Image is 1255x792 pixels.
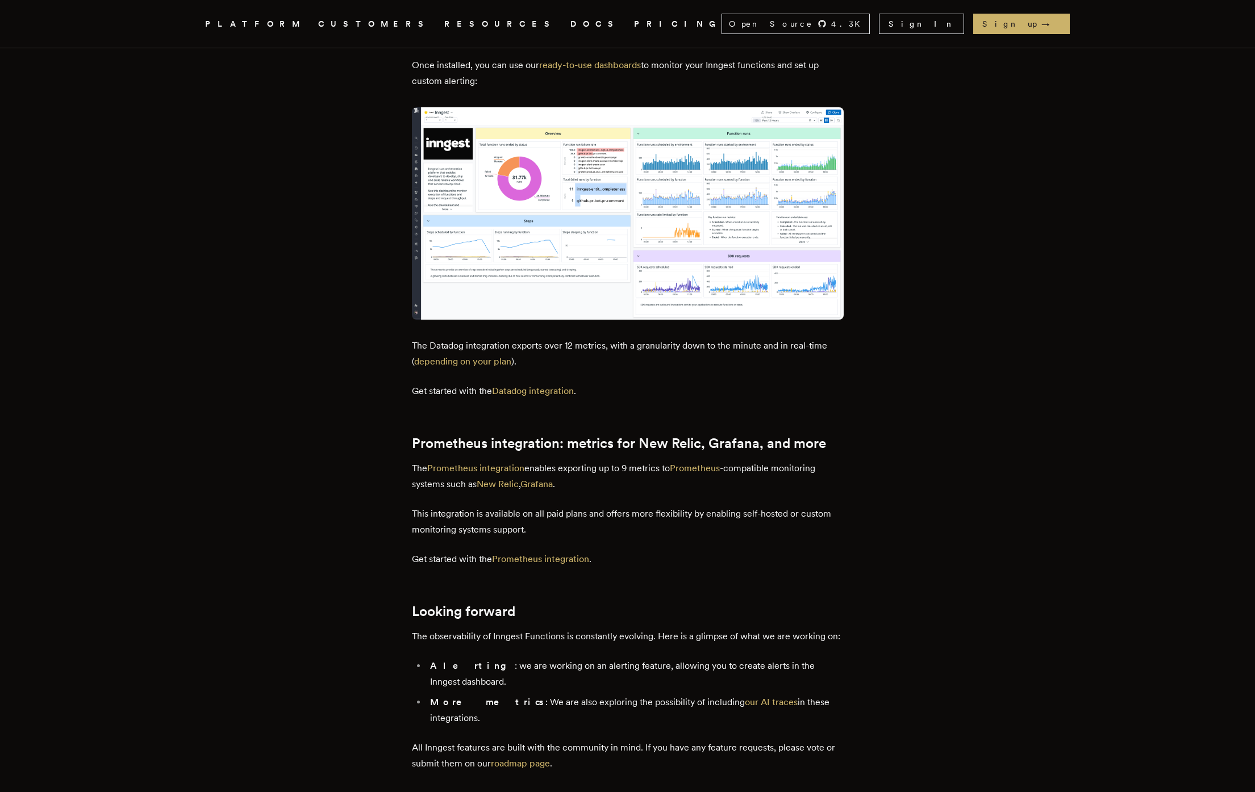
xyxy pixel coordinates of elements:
[427,658,844,690] li: : we are working on an alerting feature, allowing you to create alerts in the Inngest dashboard.
[412,57,844,89] p: Once installed, you can use our to monitor your Inngest functions and set up custom alerting:
[412,383,844,399] p: Get started with the .
[412,628,844,644] p: The observability of Inngest Functions is constantly evolving. Here is a glimpse of what we are w...
[412,740,844,772] p: All Inngest features are built with the community in mind. If you have any feature requests, plea...
[477,479,519,489] a: New Relic
[414,356,511,367] a: depending on your plan
[491,758,550,769] a: roadmap page
[879,14,964,34] a: Sign In
[670,463,720,473] a: Prometheus
[492,554,589,564] a: Prometheus integration
[430,660,515,671] strong: Alerting
[427,463,524,473] a: Prometheus integration
[427,694,844,726] li: : We are also exploring the possibility of including in these integrations.
[539,60,641,70] a: ready-to-use dashboards
[412,551,844,567] p: Get started with the .
[412,435,844,451] h2: Prometheus integration: metrics for New Relic, Grafana, and more
[520,479,553,489] a: Grafana
[492,385,574,396] a: Datadog integration
[430,697,545,707] strong: More metrics
[412,604,844,619] h2: Looking forward
[570,17,620,31] a: DOCS
[412,338,844,370] p: The Datadog integration exports over 12 metrics, with a granularity down to the minute and in rea...
[729,18,813,30] span: Open Source
[318,17,431,31] a: CUSTOMERS
[205,17,305,31] button: PLATFORM
[973,14,1070,34] a: Sign up
[831,18,867,30] span: 4.3 K
[1041,18,1061,30] span: →
[745,697,798,707] a: our AI traces
[412,460,844,492] p: The enables exporting up to 9 metrics to -compatible monitoring systems such as , .
[412,506,844,538] p: This integration is available on all paid plans and offers more flexibility by enabling self-host...
[412,107,844,320] img: The default dashboard for the Inngest Datadog integration
[444,17,557,31] button: RESOURCES
[634,17,722,31] a: PRICING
